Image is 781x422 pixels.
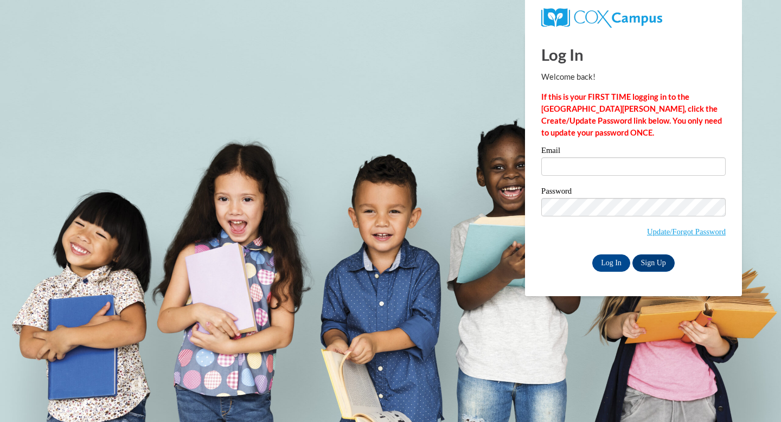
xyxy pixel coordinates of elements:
[541,146,726,157] label: Email
[592,254,630,272] input: Log In
[647,227,726,236] a: Update/Forgot Password
[632,254,675,272] a: Sign Up
[541,8,662,28] img: COX Campus
[541,92,722,137] strong: If this is your FIRST TIME logging in to the [GEOGRAPHIC_DATA][PERSON_NAME], click the Create/Upd...
[541,12,662,22] a: COX Campus
[541,187,726,198] label: Password
[541,43,726,66] h1: Log In
[541,71,726,83] p: Welcome back!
